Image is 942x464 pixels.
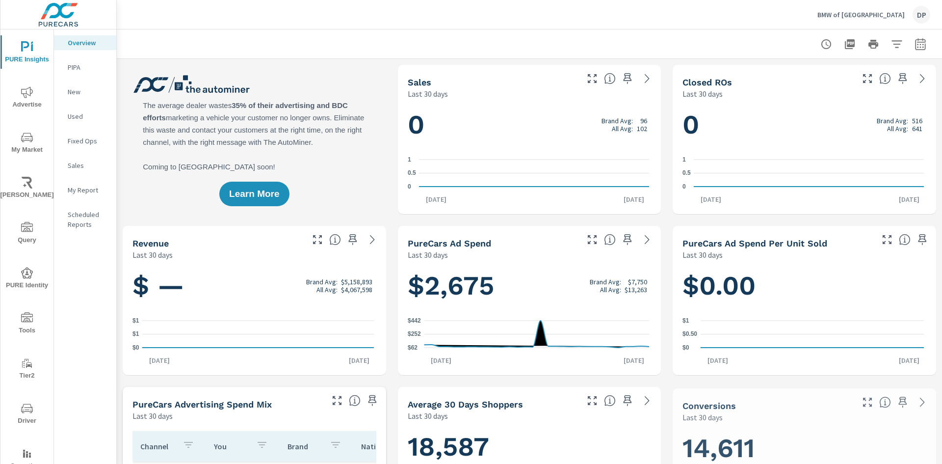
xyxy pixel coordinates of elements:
[817,10,905,19] p: BMW of [GEOGRAPHIC_DATA]
[604,73,616,84] span: Number of vehicles sold by the dealership over the selected date range. [Source: This data is sou...
[54,60,116,75] div: PIPA
[3,357,51,382] span: Tier2
[408,88,448,100] p: Last 30 days
[68,136,108,146] p: Fixed Ops
[54,183,116,197] div: My Report
[408,183,411,190] text: 0
[54,84,116,99] div: New
[132,331,139,338] text: $1
[899,234,911,246] span: Average cost of advertising per each vehicle sold at the dealer over the selected date range. The...
[68,161,108,170] p: Sales
[68,38,108,48] p: Overview
[140,441,175,451] p: Channel
[219,182,289,206] button: Learn More
[860,71,875,86] button: Make Fullscreen
[3,403,51,427] span: Driver
[682,249,723,261] p: Last 30 days
[911,34,930,54] button: Select Date Range
[628,278,647,286] p: $7,750
[682,344,689,351] text: $0
[617,194,651,204] p: [DATE]
[349,395,361,407] span: This table looks at how you compare to the amount of budget you spend per channel as opposed to y...
[600,286,621,294] p: All Avg:
[860,394,875,410] button: Make Fullscreen
[3,267,51,291] span: PURE Identity
[54,35,116,50] div: Overview
[620,393,635,409] span: Save this to your personalized report
[895,394,911,410] span: Save this to your personalized report
[639,232,655,247] a: See more details in report
[329,234,341,246] span: Total sales revenue over the selected date range. [Source: This data is sourced from the dealer’s...
[877,117,908,125] p: Brand Avg:
[408,269,652,302] h1: $2,675
[879,396,891,408] span: The number of dealer-specified goals completed by a visitor. [Source: This data is provided by th...
[682,108,926,141] h1: 0
[682,269,926,302] h1: $0.00
[68,185,108,195] p: My Report
[892,355,926,365] p: [DATE]
[620,71,635,86] span: Save this to your personalized report
[617,355,651,365] p: [DATE]
[132,269,376,302] h1: $ —
[288,441,322,451] p: Brand
[68,87,108,97] p: New
[682,238,827,248] h5: PureCars Ad Spend Per Unit Sold
[3,86,51,110] span: Advertise
[408,410,448,422] p: Last 30 days
[365,232,380,247] a: See more details in report
[361,441,395,451] p: National
[229,190,279,198] span: Learn More
[132,344,139,351] text: $0
[682,77,732,87] h5: Closed ROs
[54,109,116,124] div: Used
[68,62,108,72] p: PIPA
[639,71,655,86] a: See more details in report
[682,317,689,324] text: $1
[214,441,248,451] p: You
[912,125,922,133] p: 641
[887,125,908,133] p: All Avg:
[604,234,616,246] span: Total cost of media for all PureCars channels for the selected dealership group over the selected...
[694,194,728,204] p: [DATE]
[132,317,139,324] text: $1
[640,117,647,125] p: 96
[3,132,51,156] span: My Market
[342,355,376,365] p: [DATE]
[341,278,372,286] p: $5,158,893
[915,232,930,247] span: Save this to your personalized report
[895,71,911,86] span: Save this to your personalized report
[879,73,891,84] span: Number of Repair Orders Closed by the selected dealership group over the selected time range. [So...
[408,238,491,248] h5: PureCars Ad Spend
[306,278,338,286] p: Brand Avg:
[54,207,116,232] div: Scheduled Reports
[584,71,600,86] button: Make Fullscreen
[408,77,431,87] h5: Sales
[701,355,735,365] p: [DATE]
[3,312,51,336] span: Tools
[682,170,691,177] text: 0.5
[682,401,736,411] h5: Conversions
[3,177,51,201] span: [PERSON_NAME]
[408,170,416,177] text: 0.5
[310,232,325,247] button: Make Fullscreen
[887,34,907,54] button: Apply Filters
[408,399,523,409] h5: Average 30 Days Shoppers
[612,125,633,133] p: All Avg:
[408,249,448,261] p: Last 30 days
[132,410,173,422] p: Last 30 days
[408,344,418,351] text: $62
[879,232,895,247] button: Make Fullscreen
[142,355,177,365] p: [DATE]
[408,108,652,141] h1: 0
[54,158,116,173] div: Sales
[590,278,621,286] p: Brand Avg:
[682,156,686,163] text: 1
[3,41,51,65] span: PURE Insights
[912,117,922,125] p: 516
[625,286,647,294] p: $13,263
[68,111,108,121] p: Used
[365,393,380,409] span: Save this to your personalized report
[329,393,345,409] button: Make Fullscreen
[682,331,697,338] text: $0.50
[316,286,338,294] p: All Avg:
